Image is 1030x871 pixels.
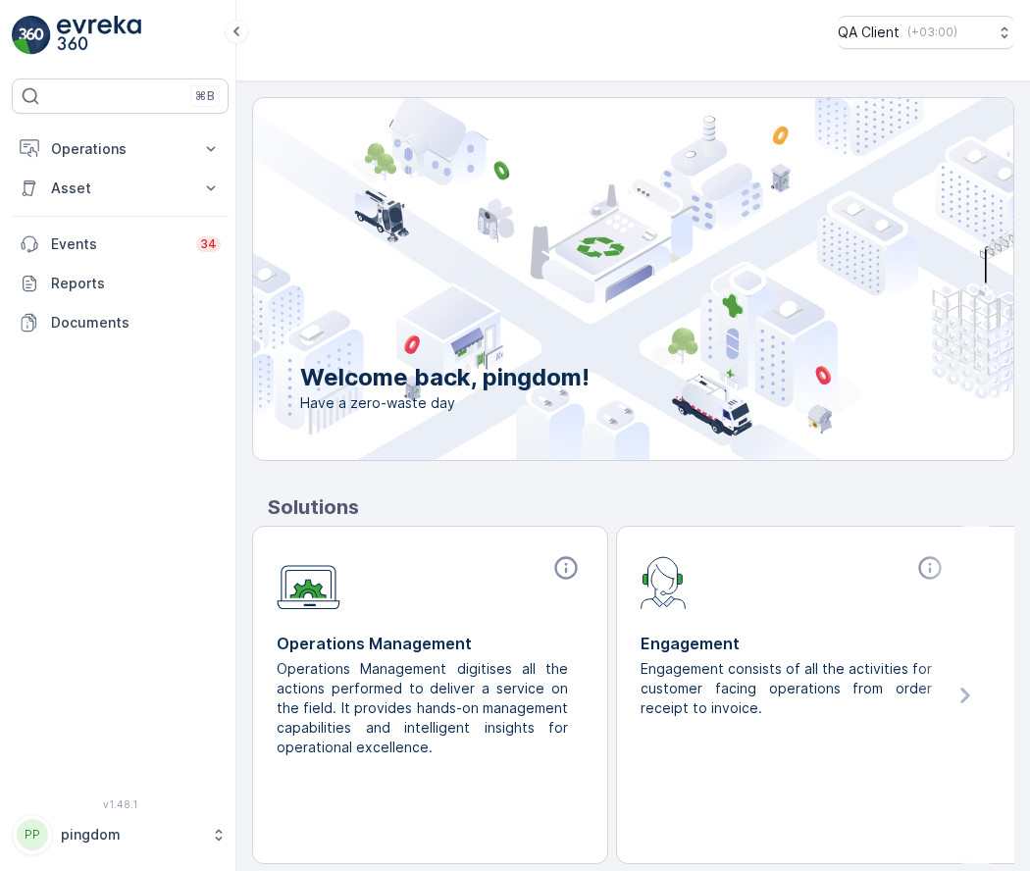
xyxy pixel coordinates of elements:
a: Events34 [12,225,229,264]
p: ⌘B [195,88,215,104]
button: PPpingdom [12,814,229,855]
p: Solutions [268,492,1014,522]
p: Welcome back, pingdom! [300,362,590,393]
button: Operations [12,129,229,169]
span: Have a zero-waste day [300,393,590,413]
a: Reports [12,264,229,303]
p: Asset [51,179,189,198]
p: Reports [51,274,221,293]
img: logo_light-DOdMpM7g.png [57,16,141,55]
img: logo [12,16,51,55]
button: QA Client(+03:00) [838,16,1014,49]
p: Engagement [641,632,948,655]
p: Operations [51,139,189,159]
p: ( +03:00 ) [907,25,957,40]
span: v 1.48.1 [12,798,229,810]
img: city illustration [165,98,1013,460]
button: Asset [12,169,229,208]
img: module-icon [277,554,340,610]
div: PP [17,819,48,850]
p: QA Client [838,23,900,42]
p: Documents [51,313,221,333]
p: Events [51,234,184,254]
a: Documents [12,303,229,342]
p: Engagement consists of all the activities for customer facing operations from order receipt to in... [641,659,932,718]
p: pingdom [61,825,201,845]
p: Operations Management [277,632,584,655]
img: module-icon [641,554,687,609]
p: 34 [200,236,217,252]
p: Operations Management digitises all the actions performed to deliver a service on the field. It p... [277,659,568,757]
